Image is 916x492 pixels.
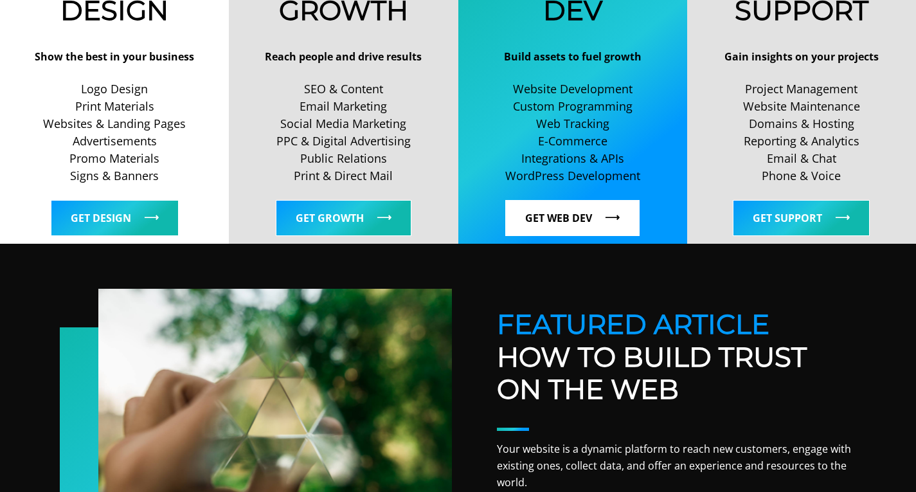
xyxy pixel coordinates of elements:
[234,150,453,167] a: Public Relations
[692,132,911,150] a: Reporting & Analytics
[234,98,453,115] a: Email Marketing
[463,80,682,98] a: Website Development
[497,307,769,341] span: Featured Article
[692,150,911,167] a: Email & Chat
[5,132,224,150] a: Advertisements
[692,80,911,98] a: Project Management
[234,167,453,185] a: Print & Direct Mail
[692,98,911,115] a: Website Maintenance
[234,49,453,66] p: Reach people and drive results
[692,115,911,132] a: Domains & Hosting
[733,200,870,236] a: Get Support
[692,167,911,185] a: Phone & Voice
[5,167,224,185] a: Signs & Banners
[463,98,682,115] a: Custom Programming
[5,98,224,115] a: Print Materials
[505,200,640,236] a: Get Web Dev
[692,49,911,66] p: Gain insights on your projects
[5,80,224,98] a: Logo Design
[234,115,453,132] a: Social Media Marketing
[234,80,453,98] a: SEO & Content
[234,132,453,150] a: PPC & Digital Advertising
[463,115,682,132] a: Web Tracking
[51,200,179,236] a: Get Design
[463,150,682,167] a: Integrations & APIs
[5,115,224,132] a: Websites & Landing Pages
[497,308,857,405] h2: How To Build Trust On The Web
[852,430,916,492] iframe: Chat Widget
[5,150,224,167] a: Promo Materials
[5,49,224,66] p: Show the best in your business
[463,132,682,150] a: E-Commerce
[463,167,682,185] a: WordPress Development
[276,200,411,236] a: Get Growth
[463,49,682,66] p: Build assets to fuel growth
